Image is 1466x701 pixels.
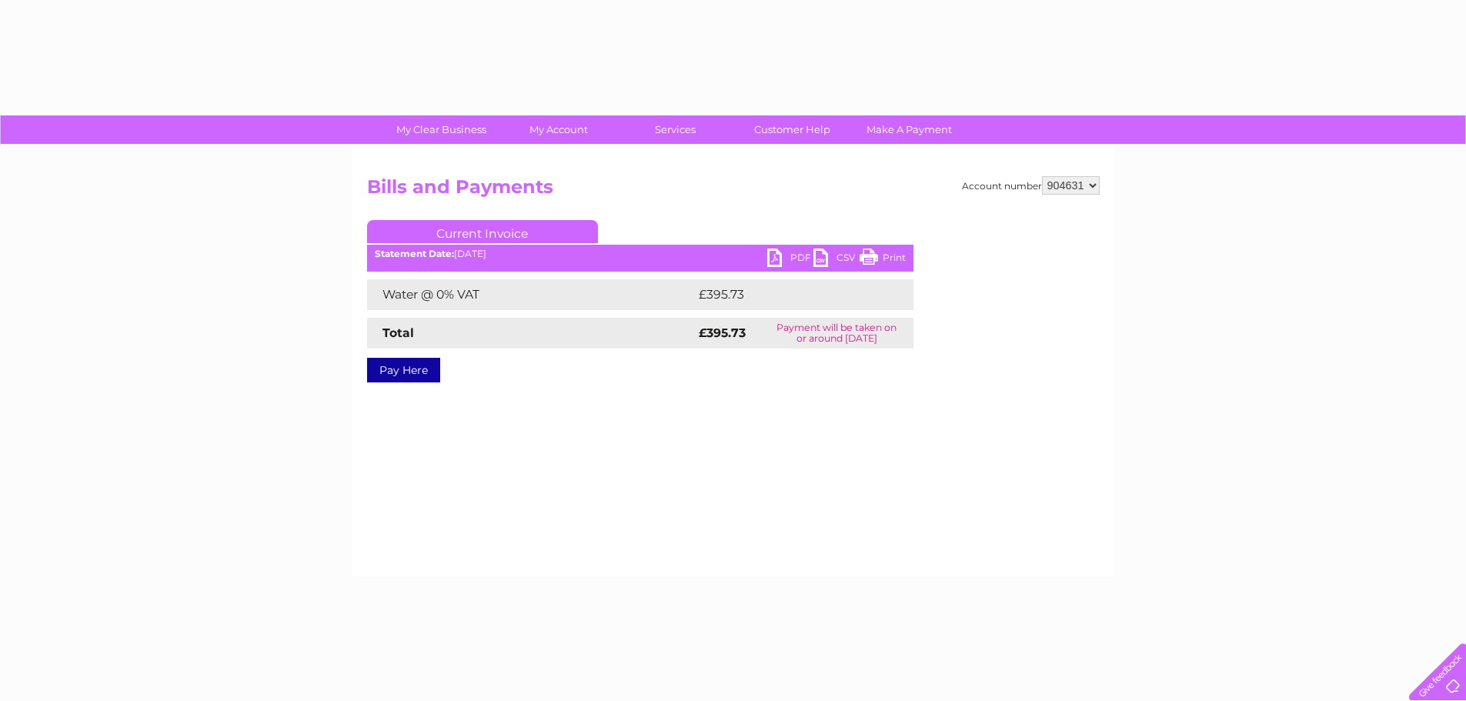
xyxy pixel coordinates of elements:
[729,115,856,144] a: Customer Help
[612,115,739,144] a: Services
[699,325,746,340] strong: £395.73
[767,249,813,271] a: PDF
[367,249,913,259] div: [DATE]
[382,325,414,340] strong: Total
[695,279,886,310] td: £395.73
[495,115,622,144] a: My Account
[367,176,1100,205] h2: Bills and Payments
[846,115,973,144] a: Make A Payment
[367,279,695,310] td: Water @ 0% VAT
[375,248,454,259] b: Statement Date:
[367,358,440,382] a: Pay Here
[860,249,906,271] a: Print
[962,176,1100,195] div: Account number
[760,318,913,349] td: Payment will be taken on or around [DATE]
[378,115,505,144] a: My Clear Business
[367,220,598,243] a: Current Invoice
[813,249,860,271] a: CSV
